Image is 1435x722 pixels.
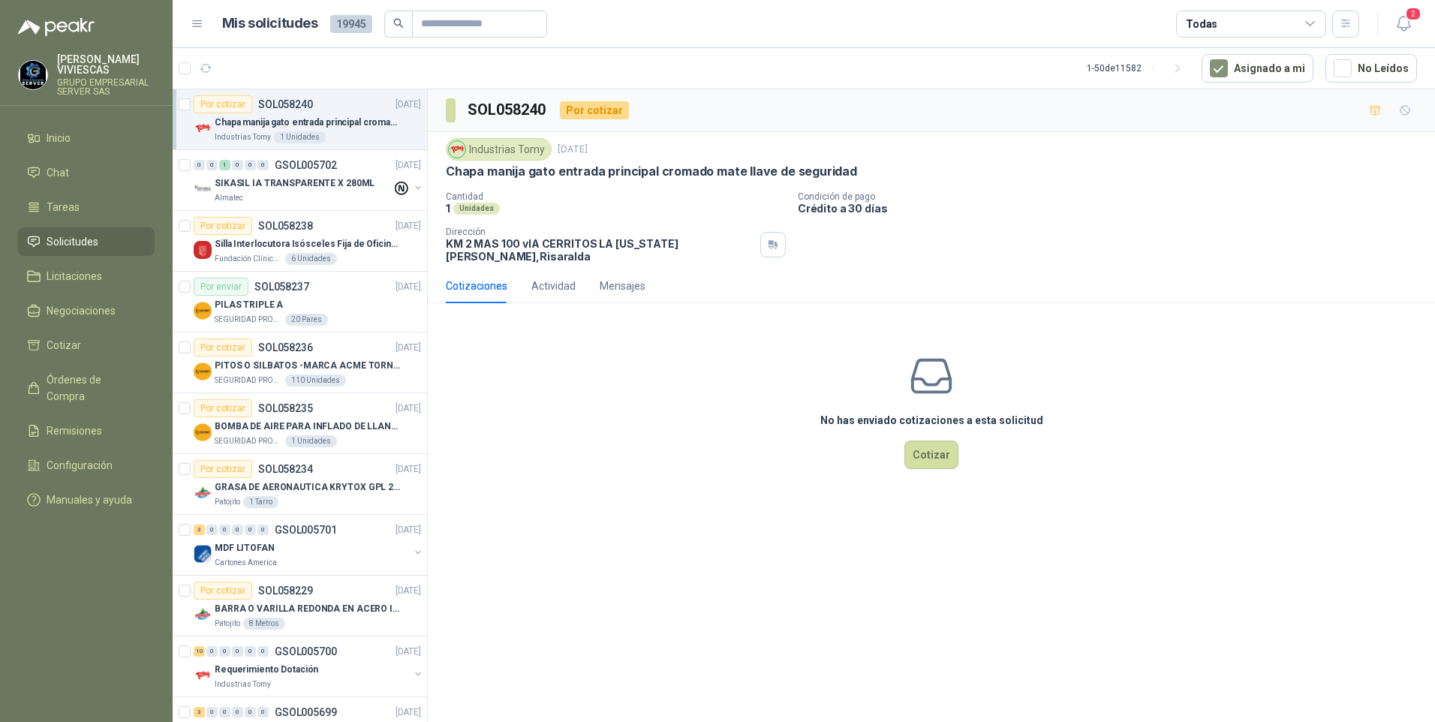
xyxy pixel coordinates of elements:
p: BOMBA DE AIRE PARA INFLADO DE LLANTAS DE BICICLETA [215,420,402,434]
p: SOL058237 [254,281,309,292]
img: Company Logo [194,666,212,684]
div: Mensajes [600,278,645,294]
p: [DATE] [396,523,421,537]
div: Cotizaciones [446,278,507,294]
div: 0 [245,160,256,170]
div: 0 [206,160,218,170]
p: [DATE] [396,402,421,416]
p: SEGURIDAD PROVISER LTDA [215,435,282,447]
img: Company Logo [449,141,465,158]
a: Inicio [18,124,155,152]
a: Por cotizarSOL058236[DATE] Company LogoPITOS O SILBATOS -MARCA ACME TORNADO 635SEGURIDAD PROVISER... [173,332,427,393]
img: Company Logo [194,363,212,381]
div: 0 [232,525,243,535]
img: Company Logo [194,119,212,137]
div: 0 [257,646,269,657]
img: Company Logo [194,241,212,259]
p: [DATE] [396,645,421,659]
p: Requerimiento Dotación [215,663,318,677]
a: Por cotizarSOL058238[DATE] Company LogoSilla Interlocutora Isósceles Fija de Oficina Tela Negra J... [173,211,427,272]
img: Company Logo [194,545,212,563]
p: Dirección [446,227,754,237]
p: [DATE] [396,705,421,720]
p: GSOL005702 [275,160,337,170]
div: Por cotizar [194,95,252,113]
img: Company Logo [194,484,212,502]
h3: SOL058240 [468,98,548,122]
p: GRUPO EMPRESARIAL SERVER SAS [57,78,155,96]
div: Por cotizar [194,399,252,417]
img: Company Logo [194,606,212,624]
a: Por cotizarSOL058240[DATE] Company LogoChapa manija gato entrada principal cromado mate llave de ... [173,89,427,150]
p: SOL058229 [258,585,313,596]
a: Licitaciones [18,262,155,290]
p: SOL058240 [258,99,313,110]
a: Órdenes de Compra [18,366,155,411]
p: Chapa manija gato entrada principal cromado mate llave de seguridad [446,164,857,179]
p: Patojito [215,618,240,630]
p: [DATE] [396,341,421,355]
div: 0 [245,525,256,535]
a: Solicitudes [18,227,155,256]
div: 0 [206,646,218,657]
p: SOL058236 [258,342,313,353]
a: 10 0 0 0 0 0 GSOL005700[DATE] Company LogoRequerimiento DotaciónIndustrias Tomy [194,642,424,690]
span: Remisiones [47,423,102,439]
div: 0 [232,646,243,657]
p: Patojito [215,496,240,508]
div: 6 Unidades [285,253,337,265]
button: Cotizar [904,441,958,469]
div: 0 [257,707,269,717]
div: 8 Metros [243,618,285,630]
p: [DATE] [396,584,421,598]
div: 0 [232,707,243,717]
img: Company Logo [194,180,212,198]
img: Logo peakr [18,18,95,36]
div: Por cotizar [194,338,252,356]
div: 0 [232,160,243,170]
span: Inicio [47,130,71,146]
h3: No has enviado cotizaciones a esta solicitud [820,412,1043,429]
p: KM 2 MAS 100 vIA CERRITOS LA [US_STATE] [PERSON_NAME] , Risaralda [446,237,754,263]
img: Company Logo [194,302,212,320]
div: 0 [206,707,218,717]
div: Por cotizar [194,460,252,478]
div: 1 - 50 de 11582 [1087,56,1190,80]
div: Por cotizar [194,217,252,235]
span: Configuración [47,457,113,474]
span: Órdenes de Compra [47,372,140,405]
div: 0 [219,646,230,657]
span: Negociaciones [47,302,116,319]
div: Actividad [531,278,576,294]
p: [DATE] [396,462,421,477]
a: Por enviarSOL058237[DATE] Company LogoPILAS TRIPLE ASEGURIDAD PROVISER LTDA20 Pares [173,272,427,332]
p: SOL058238 [258,221,313,231]
p: SOL058234 [258,464,313,474]
p: 1 [446,202,450,215]
p: Crédito a 30 días [798,202,1429,215]
p: PILAS TRIPLE A [215,298,283,312]
div: 0 [257,160,269,170]
button: 2 [1390,11,1417,38]
button: Asignado a mi [1202,54,1313,83]
a: Por cotizarSOL058234[DATE] Company LogoGRASA DE AERONAUTICA KRYTOX GPL 207 (SE ADJUNTA IMAGEN DE ... [173,454,427,515]
p: SEGURIDAD PROVISER LTDA [215,375,282,387]
a: Chat [18,158,155,187]
p: Industrias Tomy [215,678,271,690]
h1: Mis solicitudes [222,13,318,35]
p: [DATE] [396,158,421,173]
p: Chapa manija gato entrada principal cromado mate llave de seguridad [215,116,402,130]
a: Por cotizarSOL058235[DATE] Company LogoBOMBA DE AIRE PARA INFLADO DE LLANTAS DE BICICLETASEGURIDA... [173,393,427,454]
span: Cotizar [47,337,81,353]
div: Industrias Tomy [446,138,552,161]
div: 1 Unidades [285,435,337,447]
p: Fundación Clínica Shaio [215,253,282,265]
div: 20 Pares [285,314,328,326]
p: Condición de pago [798,191,1429,202]
div: 3 [194,525,205,535]
p: GSOL005699 [275,707,337,717]
img: Company Logo [19,61,47,89]
p: Cartones America [215,557,277,569]
a: Tareas [18,193,155,221]
div: 110 Unidades [285,375,346,387]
